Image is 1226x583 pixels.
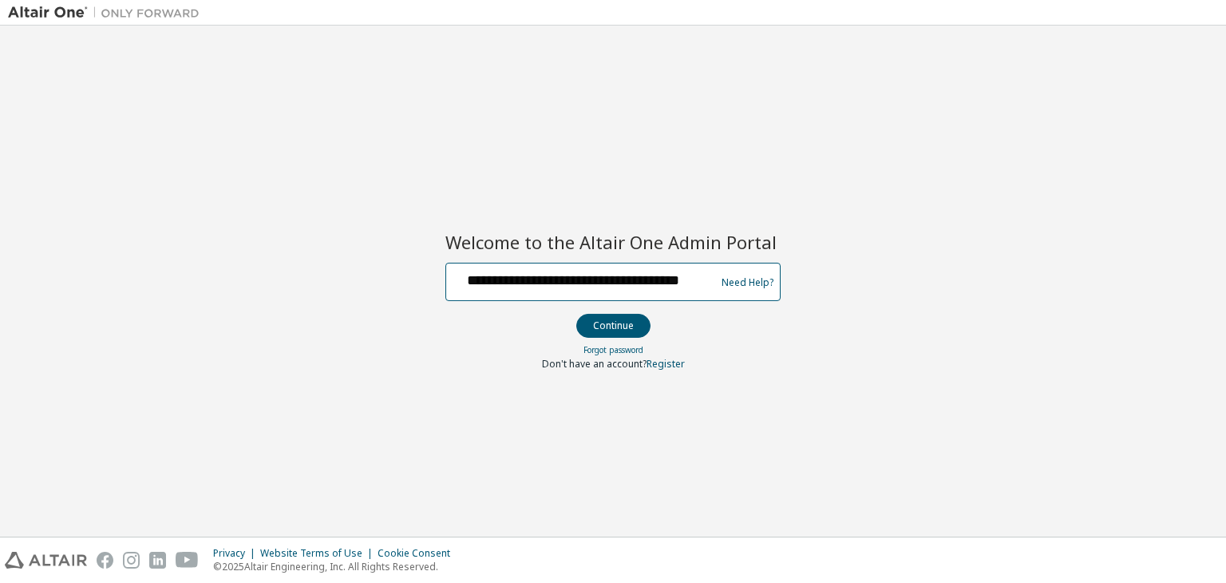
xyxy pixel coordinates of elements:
[176,552,199,569] img: youtube.svg
[123,552,140,569] img: instagram.svg
[378,547,460,560] div: Cookie Consent
[542,357,647,371] span: Don't have an account?
[583,344,643,355] a: Forgot password
[260,547,378,560] div: Website Terms of Use
[722,282,773,283] a: Need Help?
[213,560,460,573] p: © 2025 Altair Engineering, Inc. All Rights Reserved.
[213,547,260,560] div: Privacy
[647,357,685,371] a: Register
[445,231,781,253] h2: Welcome to the Altair One Admin Portal
[8,5,208,21] img: Altair One
[97,552,113,569] img: facebook.svg
[149,552,166,569] img: linkedin.svg
[576,314,651,338] button: Continue
[5,552,87,569] img: altair_logo.svg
